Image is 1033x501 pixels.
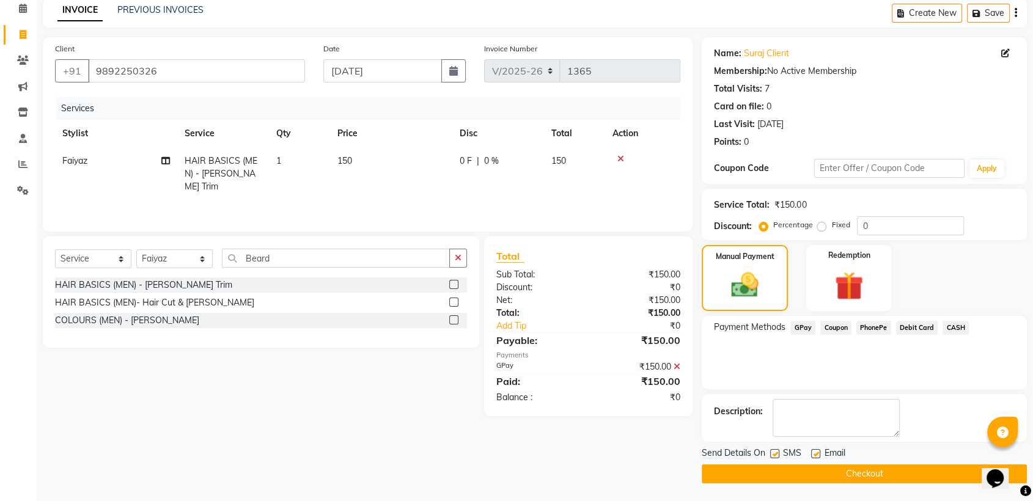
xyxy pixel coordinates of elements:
button: +91 [55,59,89,82]
label: Fixed [831,219,850,230]
a: Suraj Client [744,47,789,60]
span: 1 [276,155,281,166]
span: Email [824,447,845,462]
label: Percentage [773,219,812,230]
div: Discount: [487,281,589,294]
div: ₹150.00 [589,374,690,389]
button: Checkout [702,464,1027,483]
span: | [477,155,479,167]
th: Disc [452,120,544,147]
div: Paid: [487,374,589,389]
div: Net: [487,294,589,307]
div: Total Visits: [714,82,762,95]
div: ₹0 [589,281,690,294]
div: Service Total: [714,199,770,211]
span: 0 % [484,155,499,167]
a: PREVIOUS INVOICES [117,4,204,15]
div: Points: [714,136,741,148]
span: Send Details On [702,447,765,462]
div: ₹150.00 [589,360,690,373]
span: SMS [783,447,801,462]
span: 0 F [460,155,472,167]
button: Apply [969,159,1004,178]
div: Description: [714,405,763,418]
div: [DATE] [757,118,784,131]
input: Search or Scan [222,249,450,268]
img: _cash.svg [722,269,766,301]
div: Last Visit: [714,118,755,131]
th: Service [177,120,269,147]
div: Name: [714,47,741,60]
div: Payments [496,350,680,360]
div: ₹150.00 [589,333,690,348]
div: HAIR BASICS (MEN)- Hair Cut & [PERSON_NAME] [55,296,254,309]
div: 0 [744,136,749,148]
th: Qty [269,120,330,147]
label: Client [55,43,75,54]
div: ₹0 [605,320,689,332]
th: Total [544,120,605,147]
span: 150 [551,155,566,166]
div: ₹0 [589,391,690,404]
span: PhonePe [856,321,891,335]
span: Faiyaz [62,155,87,166]
button: Save [967,4,1010,23]
div: Services [56,97,689,120]
div: Discount: [714,220,752,233]
span: Debit Card [896,321,938,335]
div: Balance : [487,391,589,404]
label: Manual Payment [716,251,774,262]
span: HAIR BASICS (MEN) - [PERSON_NAME] Trim [185,155,257,192]
a: Add Tip [487,320,605,332]
div: ₹150.00 [589,307,690,320]
span: Coupon [820,321,851,335]
div: ₹150.00 [589,294,690,307]
button: Create New [892,4,962,23]
img: _gift.svg [826,268,872,304]
div: ₹150.00 [589,268,690,281]
span: Total [496,250,524,263]
div: Sub Total: [487,268,589,281]
span: GPay [790,321,815,335]
div: Card on file: [714,100,764,113]
label: Date [323,43,340,54]
div: No Active Membership [714,65,1015,78]
iframe: chat widget [982,452,1021,489]
div: 7 [765,82,770,95]
input: Search by Name/Mobile/Email/Code [88,59,305,82]
div: Total: [487,307,589,320]
div: 0 [766,100,771,113]
th: Price [330,120,452,147]
div: Coupon Code [714,162,814,175]
div: GPay [487,360,589,373]
span: 150 [337,155,352,166]
div: Membership: [714,65,767,78]
div: HAIR BASICS (MEN) - [PERSON_NAME] Trim [55,279,232,291]
label: Invoice Number [484,43,537,54]
div: COLOURS (MEN) - [PERSON_NAME] [55,314,199,327]
label: Redemption [828,250,870,261]
div: Payable: [487,333,589,348]
th: Action [605,120,680,147]
span: CASH [943,321,969,335]
th: Stylist [55,120,177,147]
span: Payment Methods [714,321,785,334]
div: ₹150.00 [774,199,806,211]
input: Enter Offer / Coupon Code [814,159,965,178]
